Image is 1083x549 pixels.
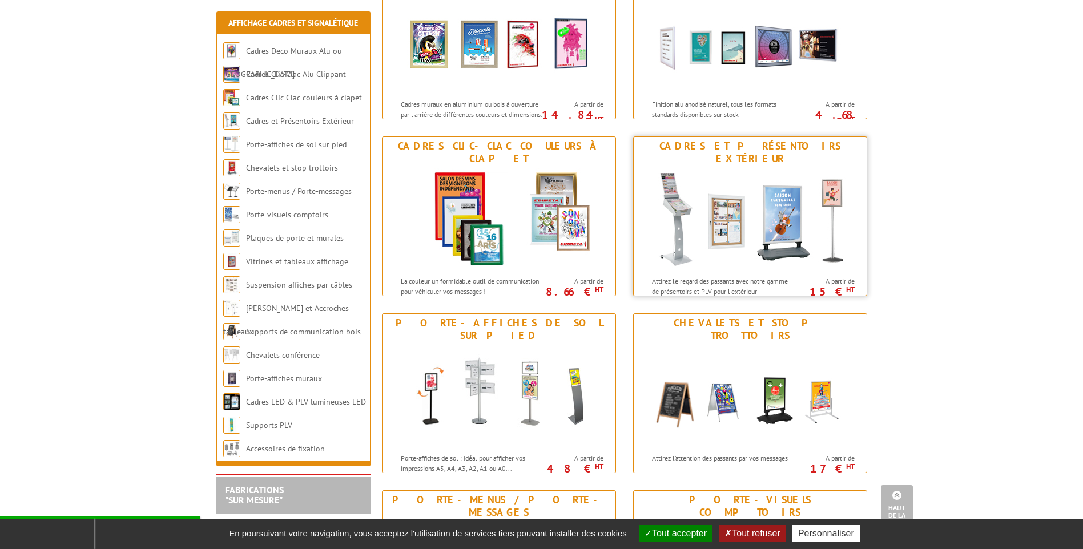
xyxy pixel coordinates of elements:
[401,99,542,139] p: Cadres muraux en aluminium ou bois à ouverture par l'arrière de différentes couleurs et dimension...
[246,92,362,103] a: Cadres Clic-Clac couleurs à clapet
[645,168,856,271] img: Cadres et Présentoirs Extérieur
[223,528,633,538] span: En poursuivant votre navigation, vous acceptez l'utilisation de services tiers pouvant installer ...
[633,313,867,473] a: Chevalets et stop trottoirs Chevalets et stop trottoirs Attirez l’attention des passants par vos ...
[796,277,855,286] span: A partir de
[225,484,284,506] a: FABRICATIONS"Sur Mesure"
[223,183,240,200] img: Porte-menus / Porte-messages
[223,276,240,293] img: Suspension affiches par câbles
[246,186,352,196] a: Porte-menus / Porte-messages
[401,276,542,296] p: La couleur un formidable outil de communication pour véhiculer vos messages !
[246,350,320,360] a: Chevalets conférence
[223,206,240,223] img: Porte-visuels comptoirs
[545,277,603,286] span: A partir de
[223,112,240,130] img: Cadres et Présentoirs Extérieur
[791,465,855,472] p: 17 €
[223,300,240,317] img: Cimaises et Accroches tableaux
[246,116,354,126] a: Cadres et Présentoirs Extérieur
[382,313,616,473] a: Porte-affiches de sol sur pied Porte-affiches de sol sur pied Porte-affiches de sol : Idéal pour ...
[246,420,292,430] a: Supports PLV
[652,453,794,463] p: Attirez l’attention des passants par vos messages
[637,494,864,519] div: Porte-visuels comptoirs
[246,139,347,150] a: Porte-affiches de sol sur pied
[796,454,855,463] span: A partir de
[791,288,855,295] p: 15 €
[791,111,855,125] p: 4.68 €
[595,462,603,471] sup: HT
[223,136,240,153] img: Porte-affiches de sol sur pied
[633,136,867,296] a: Cadres et Présentoirs Extérieur Cadres et Présentoirs Extérieur Attirez le regard des passants av...
[639,525,712,542] button: Tout accepter
[246,373,322,384] a: Porte-affiches muraux
[393,345,605,447] img: Porte-affiches de sol sur pied
[223,303,349,337] a: [PERSON_NAME] et Accroches tableaux
[881,485,913,532] a: Haut de la page
[792,525,860,542] button: Personnaliser (fenêtre modale)
[223,46,342,79] a: Cadres Deco Muraux Alu ou [GEOGRAPHIC_DATA]
[540,288,603,295] p: 8.66 €
[652,99,794,119] p: Finition alu anodisé naturel, tous les formats standards disponibles sur stock.
[719,525,786,542] button: Tout refuser
[246,233,344,243] a: Plaques de porte et murales
[246,326,361,337] a: Supports de communication bois
[401,453,542,473] p: Porte-affiches de sol : Idéal pour afficher vos impressions A5, A4, A3, A2, A1 ou A0...
[595,285,603,294] sup: HT
[645,345,856,447] img: Chevalets et stop trottoirs
[223,370,240,387] img: Porte-affiches muraux
[595,115,603,124] sup: HT
[637,317,864,342] div: Chevalets et stop trottoirs
[246,397,366,407] a: Cadres LED & PLV lumineuses LED
[846,285,855,294] sup: HT
[223,159,240,176] img: Chevalets et stop trottoirs
[246,256,348,267] a: Vitrines et tableaux affichage
[382,136,616,296] a: Cadres Clic-Clac couleurs à clapet Cadres Clic-Clac couleurs à clapet La couleur un formidable ou...
[637,140,864,165] div: Cadres et Présentoirs Extérieur
[545,100,603,109] span: A partir de
[385,494,613,519] div: Porte-menus / Porte-messages
[223,393,240,410] img: Cadres LED & PLV lumineuses LED
[246,443,325,454] a: Accessoires de fixation
[846,462,855,471] sup: HT
[223,89,240,106] img: Cadres Clic-Clac couleurs à clapet
[385,140,613,165] div: Cadres Clic-Clac couleurs à clapet
[846,115,855,124] sup: HT
[223,253,240,270] img: Vitrines et tableaux affichage
[540,111,603,125] p: 14.84 €
[246,280,352,290] a: Suspension affiches par câbles
[223,417,240,434] img: Supports PLV
[223,440,240,457] img: Accessoires de fixation
[246,209,328,220] a: Porte-visuels comptoirs
[385,317,613,342] div: Porte-affiches de sol sur pied
[540,465,603,472] p: 48 €
[796,100,855,109] span: A partir de
[652,276,794,296] p: Attirez le regard des passants avec notre gamme de présentoirs et PLV pour l'extérieur
[223,42,240,59] img: Cadres Deco Muraux Alu ou Bois
[223,346,240,364] img: Chevalets conférence
[393,168,605,271] img: Cadres Clic-Clac couleurs à clapet
[223,229,240,247] img: Plaques de porte et murales
[228,18,358,28] a: Affichage Cadres et Signalétique
[246,69,346,79] a: Cadres Clic-Clac Alu Clippant
[545,454,603,463] span: A partir de
[246,163,338,173] a: Chevalets et stop trottoirs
